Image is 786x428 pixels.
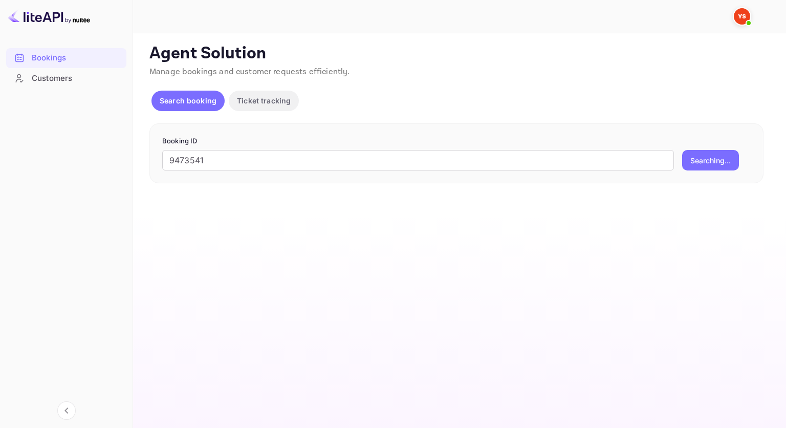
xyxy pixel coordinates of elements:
[6,48,126,68] div: Bookings
[149,44,768,64] p: Agent Solution
[162,136,751,146] p: Booking ID
[149,67,350,77] span: Manage bookings and customer requests efficiently.
[6,48,126,67] a: Bookings
[6,69,126,89] div: Customers
[682,150,739,170] button: Searching...
[32,52,121,64] div: Bookings
[8,8,90,25] img: LiteAPI logo
[237,95,291,106] p: Ticket tracking
[162,150,674,170] input: Enter Booking ID (e.g., 63782194)
[734,8,750,25] img: Yandex Support
[6,69,126,88] a: Customers
[57,401,76,420] button: Collapse navigation
[32,73,121,84] div: Customers
[160,95,216,106] p: Search booking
